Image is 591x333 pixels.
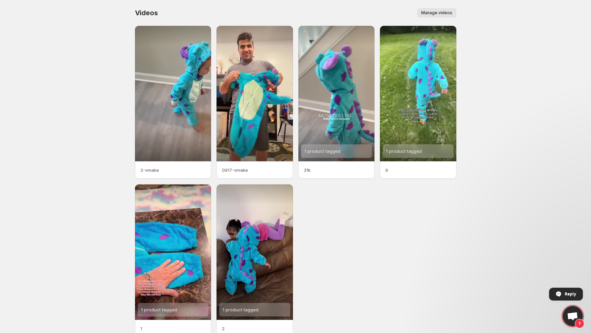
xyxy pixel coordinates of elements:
p: 2-vmake [140,167,206,173]
div: Open chat [563,306,583,326]
span: 1 product tagged [141,307,177,312]
p: 1 [140,325,206,332]
span: 1 product tagged [223,307,258,312]
p: 9 [385,167,451,173]
p: 31k [304,167,369,173]
span: 1 product tagged [386,148,422,154]
p: 2 [222,325,288,332]
span: 1 [575,319,584,328]
span: Reply [565,288,576,300]
span: Videos [135,9,158,17]
span: Manage videos [421,10,452,16]
span: 1 product tagged [304,148,340,154]
p: 0917-vmake [222,167,288,173]
button: Manage videos [417,8,456,18]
